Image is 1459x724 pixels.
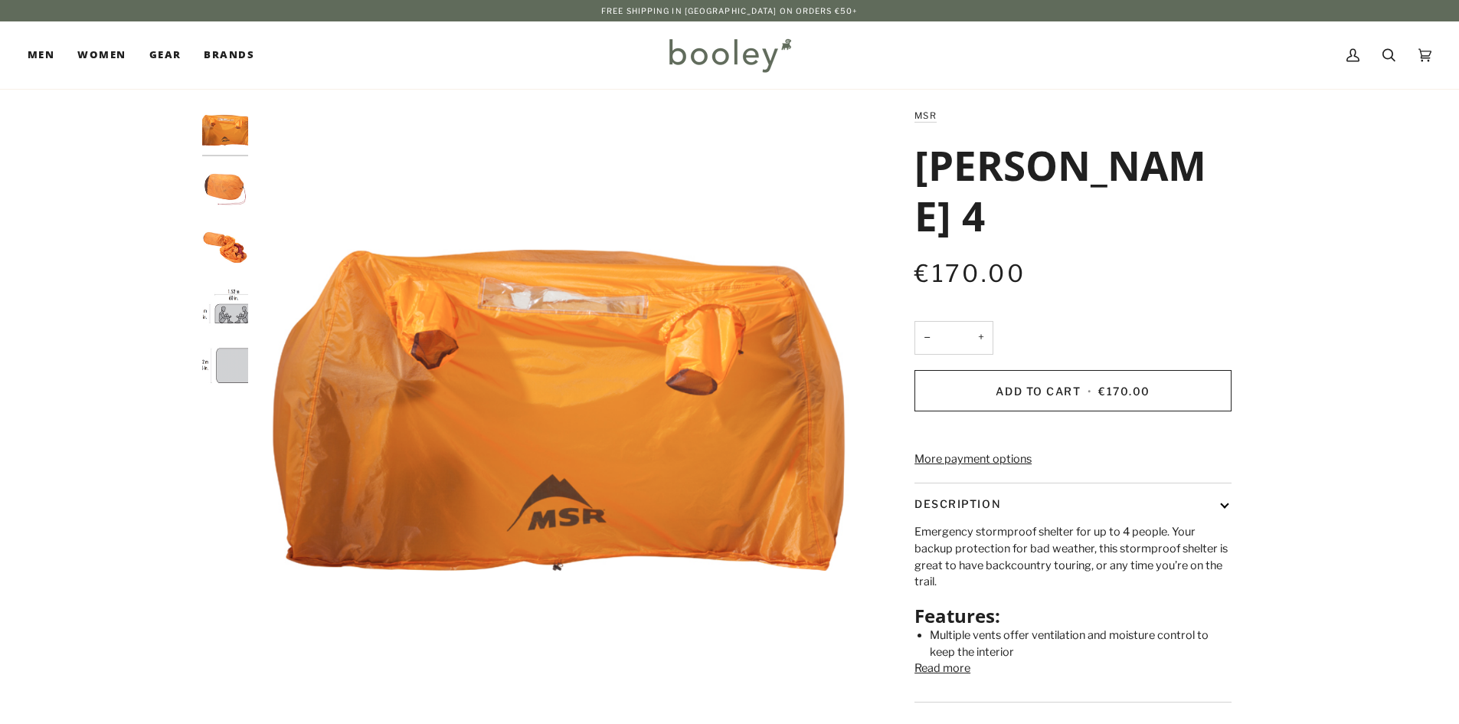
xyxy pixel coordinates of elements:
img: Booley [662,33,797,77]
img: MSR Munro Bothy 4 - Booley Galway [256,107,862,713]
h1: [PERSON_NAME] 4 [914,139,1220,241]
img: MSR Munro Bothy 4 - Booley Galway [202,342,248,388]
span: Men [28,48,54,63]
button: + [969,321,993,355]
li: Multiple vents offer ventilation and moisture control to keep the interior [930,627,1232,660]
img: MSR Munro Bothy 4 - Booley Galway [202,107,248,153]
img: MSR Munro Bothy 4 - Booley Galway [202,224,248,270]
button: Description [914,483,1232,524]
span: Brands [204,48,254,63]
a: Brands [192,21,266,89]
a: MSR [914,110,937,121]
img: MSR Munro Bothy 4 - Booley Galway [202,166,248,212]
button: Read more [914,660,970,677]
span: €170.00 [914,259,1026,288]
a: More payment options [914,451,1232,468]
button: Add to Cart • €170.00 [914,370,1232,411]
a: Women [66,21,137,89]
img: MSR Munro Bothy 4 - Booley Galway [202,283,248,329]
p: Free Shipping in [GEOGRAPHIC_DATA] on Orders €50+ [601,5,858,17]
span: • [1084,385,1095,398]
span: Women [77,48,126,63]
span: Add to Cart [996,385,1081,398]
input: Quantity [914,321,993,355]
h2: Features: [914,604,1232,627]
button: − [914,321,939,355]
p: Emergency stormproof shelter for up to 4 people. Your backup protection for bad weather, this sto... [914,524,1232,591]
span: €170.00 [1098,385,1150,398]
span: Gear [149,48,182,63]
a: Gear [138,21,193,89]
a: Men [28,21,66,89]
